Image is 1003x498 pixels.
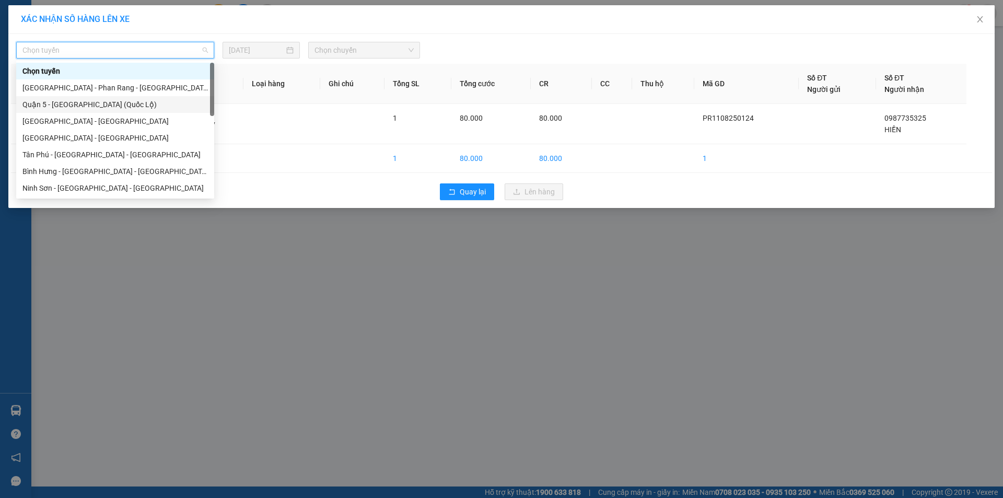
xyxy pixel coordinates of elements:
[505,183,563,200] button: uploadLên hàng
[314,42,414,58] span: Chọn chuyến
[884,85,924,94] span: Người nhận
[694,144,799,173] td: 1
[11,64,57,104] th: STT
[16,113,214,130] div: Nha Trang - Sài Gòn
[884,114,926,122] span: 0987735325
[11,104,57,144] td: 1
[22,166,208,177] div: Bình Hưng - [GEOGRAPHIC_DATA] - [GEOGRAPHIC_DATA]
[976,15,984,24] span: close
[22,65,208,77] div: Chọn tuyến
[448,188,456,196] span: rollback
[22,42,208,58] span: Chọn tuyến
[384,144,451,173] td: 1
[16,130,214,146] div: Sài Gòn - Nha Trang
[632,64,694,104] th: Thu hộ
[539,114,562,122] span: 80.000
[22,82,208,94] div: [GEOGRAPHIC_DATA] - Phan Rang - [GEOGRAPHIC_DATA]
[13,67,57,117] b: An Anh Limousine
[229,44,284,56] input: 11/08/2025
[807,74,827,82] span: Số ĐT
[67,15,100,100] b: Biên nhận gởi hàng hóa
[16,146,214,163] div: Tân Phú - Phan Rang - Ninh Sơn
[16,96,214,113] div: Quận 5 - Đà Lạt (Quốc Lộ)
[531,144,592,173] td: 80.000
[16,163,214,180] div: Bình Hưng - Vĩnh Hy - Quận 5
[451,64,531,104] th: Tổng cước
[694,64,799,104] th: Mã GD
[22,132,208,144] div: [GEOGRAPHIC_DATA] - [GEOGRAPHIC_DATA]
[884,125,901,134] span: HIỀN
[460,114,483,122] span: 80.000
[384,64,451,104] th: Tổng SL
[703,114,754,122] span: PR1108250124
[965,5,995,34] button: Close
[531,64,592,104] th: CR
[16,180,214,196] div: Ninh Sơn - Phan Rang - Quận 5
[186,64,243,104] th: ĐVT
[186,104,243,144] td: Bất kỳ
[22,99,208,110] div: Quận 5 - [GEOGRAPHIC_DATA] (Quốc Lộ)
[22,149,208,160] div: Tân Phú - [GEOGRAPHIC_DATA] - [GEOGRAPHIC_DATA]
[16,63,214,79] div: Chọn tuyến
[22,182,208,194] div: Ninh Sơn - [GEOGRAPHIC_DATA] - [GEOGRAPHIC_DATA]
[393,114,397,122] span: 1
[22,115,208,127] div: [GEOGRAPHIC_DATA] - [GEOGRAPHIC_DATA]
[320,64,384,104] th: Ghi chú
[592,64,632,104] th: CC
[460,186,486,198] span: Quay lại
[440,183,494,200] button: rollbackQuay lại
[16,79,214,96] div: Sài Gòn - Phan Rang - Ninh Sơn
[451,144,531,173] td: 80.000
[243,64,320,104] th: Loại hàng
[807,85,841,94] span: Người gửi
[21,14,130,24] span: XÁC NHẬN SỐ HÀNG LÊN XE
[884,74,904,82] span: Số ĐT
